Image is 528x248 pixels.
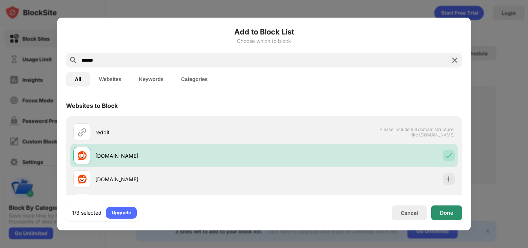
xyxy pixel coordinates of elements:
button: Categories [172,72,216,87]
button: All [66,72,90,87]
img: url.svg [78,128,87,136]
div: 1/3 selected [72,209,102,216]
div: Upgrade [112,209,131,216]
div: Done [440,210,453,216]
img: search.svg [69,56,78,65]
div: [DOMAIN_NAME] [95,152,264,160]
h6: Add to Block List [66,26,462,37]
div: Cancel [401,210,418,216]
span: Please include full domain structure, like [DOMAIN_NAME] [379,127,455,138]
img: search-close [450,56,459,65]
img: favicons [78,151,87,160]
div: Choose which to block [66,38,462,44]
div: Websites to Block [66,102,118,109]
button: Websites [90,72,130,87]
div: [DOMAIN_NAME] [95,175,264,183]
div: reddit [95,128,264,136]
img: favicons [78,175,87,183]
button: Keywords [130,72,172,87]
